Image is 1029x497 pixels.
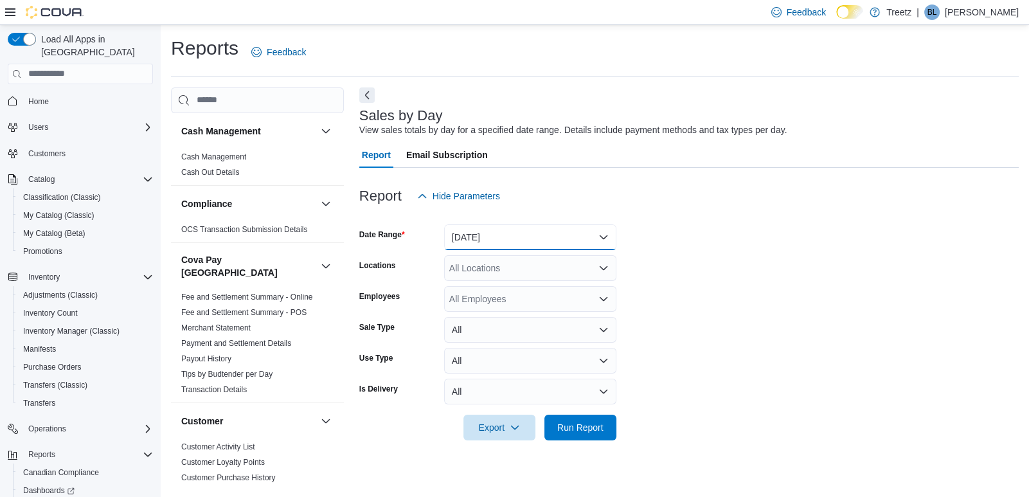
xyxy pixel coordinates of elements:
button: Users [23,120,53,135]
button: Customer [181,415,316,428]
button: Run Report [544,415,616,440]
button: Canadian Compliance [13,464,158,482]
span: Customers [23,145,153,161]
span: Feedback [787,6,826,19]
span: Payment and Settlement Details [181,338,291,348]
span: Fee and Settlement Summary - POS [181,307,307,318]
button: Open list of options [598,263,609,273]
span: Load All Apps in [GEOGRAPHIC_DATA] [36,33,153,59]
h3: Cash Management [181,125,261,138]
a: OCS Transaction Submission Details [181,225,308,234]
button: Customers [3,144,158,163]
button: Purchase Orders [13,358,158,376]
span: Transaction Details [181,384,247,395]
span: Classification (Classic) [18,190,153,205]
a: Customer Activity List [181,442,255,451]
span: Transfers [23,398,55,408]
a: Tips by Budtender per Day [181,370,273,379]
button: Reports [3,446,158,464]
span: Purchase Orders [23,362,82,372]
button: Operations [23,421,71,437]
span: Purchase Orders [18,359,153,375]
p: | [917,5,919,20]
button: Compliance [318,196,334,212]
span: Promotions [23,246,62,257]
button: Home [3,92,158,111]
span: Dashboards [23,485,75,496]
label: Is Delivery [359,384,398,394]
span: Feedback [267,46,306,59]
button: Next [359,87,375,103]
span: Reports [28,449,55,460]
span: Home [23,93,153,109]
a: Adjustments (Classic) [18,287,103,303]
h3: Compliance [181,197,232,210]
a: Merchant Statement [181,323,251,332]
label: Date Range [359,230,405,240]
div: Brandon Lee [924,5,940,20]
span: Customer Loyalty Points [181,457,265,467]
a: Purchase Orders [18,359,87,375]
a: Promotions [18,244,67,259]
button: Open list of options [598,294,609,304]
span: Payout History [181,354,231,364]
button: Catalog [3,170,158,188]
span: Classification (Classic) [23,192,101,203]
span: Users [23,120,153,135]
span: Email Subscription [406,142,488,168]
button: Promotions [13,242,158,260]
span: Inventory Manager (Classic) [23,326,120,336]
a: Classification (Classic) [18,190,106,205]
a: Transfers [18,395,60,411]
button: Manifests [13,340,158,358]
div: Compliance [171,222,344,242]
span: Operations [28,424,66,434]
span: Catalog [28,174,55,185]
span: Transfers (Classic) [18,377,153,393]
a: Home [23,94,54,109]
span: Inventory Count [23,308,78,318]
span: My Catalog (Beta) [18,226,153,241]
button: Transfers [13,394,158,412]
a: Transaction Details [181,385,247,394]
a: Fee and Settlement Summary - Online [181,293,313,302]
div: Cova Pay [GEOGRAPHIC_DATA] [171,289,344,402]
span: Reports [23,447,153,462]
button: All [444,348,616,374]
span: Export [471,415,528,440]
a: My Catalog (Beta) [18,226,91,241]
span: Fee and Settlement Summary - Online [181,292,313,302]
button: Inventory Manager (Classic) [13,322,158,340]
span: Inventory Manager (Classic) [18,323,153,339]
button: Customer [318,413,334,429]
a: Manifests [18,341,61,357]
span: Customer Activity List [181,442,255,452]
h3: Sales by Day [359,108,443,123]
label: Use Type [359,353,393,363]
span: Operations [23,421,153,437]
span: Manifests [18,341,153,357]
button: All [444,317,616,343]
a: Fee and Settlement Summary - POS [181,308,307,317]
button: Inventory Count [13,304,158,322]
a: Customer Loyalty Points [181,458,265,467]
button: Cash Management [318,123,334,139]
span: Report [362,142,391,168]
a: My Catalog (Classic) [18,208,100,223]
a: Feedback [246,39,311,65]
span: Transfers (Classic) [23,380,87,390]
a: Cash Out Details [181,168,240,177]
img: Cova [26,6,84,19]
h3: Customer [181,415,223,428]
span: Merchant Statement [181,323,251,333]
span: Canadian Compliance [18,465,153,480]
button: All [444,379,616,404]
button: Cash Management [181,125,316,138]
button: Classification (Classic) [13,188,158,206]
a: Customer Purchase History [181,473,276,482]
span: Manifests [23,344,56,354]
span: Inventory [28,272,60,282]
button: Reports [23,447,60,462]
button: Operations [3,420,158,438]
